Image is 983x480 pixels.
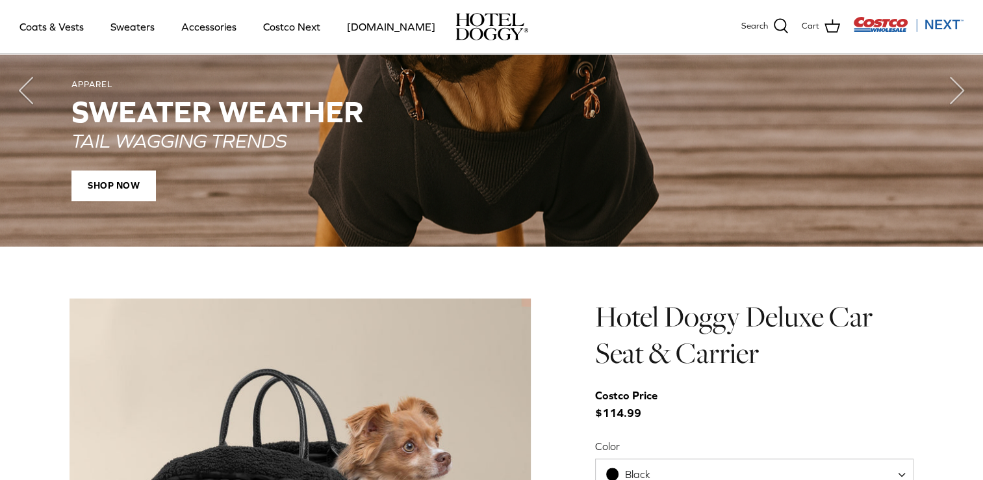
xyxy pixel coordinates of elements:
[595,439,913,453] label: Color
[595,299,913,372] h1: Hotel Doggy Deluxe Car Seat & Carrier
[625,468,650,480] span: Black
[71,96,912,129] h2: SWEATER WEATHER
[802,18,840,35] a: Cart
[931,64,983,116] button: Next
[595,387,670,422] span: $114.99
[251,5,332,49] a: Costco Next
[853,25,964,34] a: Visit Costco Next
[8,5,96,49] a: Coats & Vests
[595,387,657,405] div: Costco Price
[71,129,287,151] em: TAIL WAGGING TRENDS
[741,20,768,33] span: Search
[741,18,789,35] a: Search
[170,5,248,49] a: Accessories
[71,79,912,90] div: APPAREL
[853,16,964,33] img: Costco Next
[455,13,528,40] a: hoteldoggy.com hoteldoggycom
[99,5,166,49] a: Sweaters
[335,5,447,49] a: [DOMAIN_NAME]
[455,13,528,40] img: hoteldoggycom
[71,170,156,201] span: SHOP NOW
[802,20,819,33] span: Cart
